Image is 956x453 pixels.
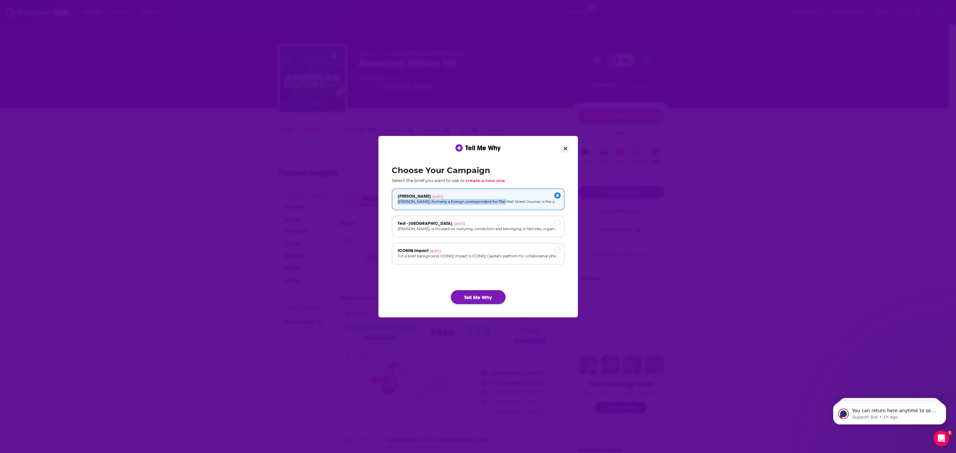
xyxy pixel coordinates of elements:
span: [PERSON_NAME] [398,194,431,199]
span: Tell Me Why [465,144,501,152]
span: ICONIQ Impact [398,248,429,253]
p: [PERSON_NAME], formerly a foreign correspondent for The Wall Street Journal, is the author of Let... [398,199,559,205]
p: [PERSON_NAME], is focused on nurturing connection and belonging in families, organizations and co... [398,226,559,232]
button: Tell Me Why [451,290,506,304]
iframe: Intercom live chat [933,430,949,446]
p: For a brief background, ICONIQ Impact is ICONIQ Capital’s platform for collaborative philanthropy... [398,253,559,259]
span: (edit) [430,248,441,253]
p: Select the brief you want to use or . [392,178,565,183]
iframe: Intercom notifications message [823,389,956,435]
span: 5 [947,430,952,436]
span: (edit) [432,194,443,199]
span: Test - [GEOGRAPHIC_DATA] [398,221,452,226]
span: create a new one [465,178,505,183]
button: Close [561,145,570,153]
img: tell me why sparkle [456,145,462,151]
h2: Choose Your Campaign [392,165,565,175]
span: (edit) [454,221,465,226]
